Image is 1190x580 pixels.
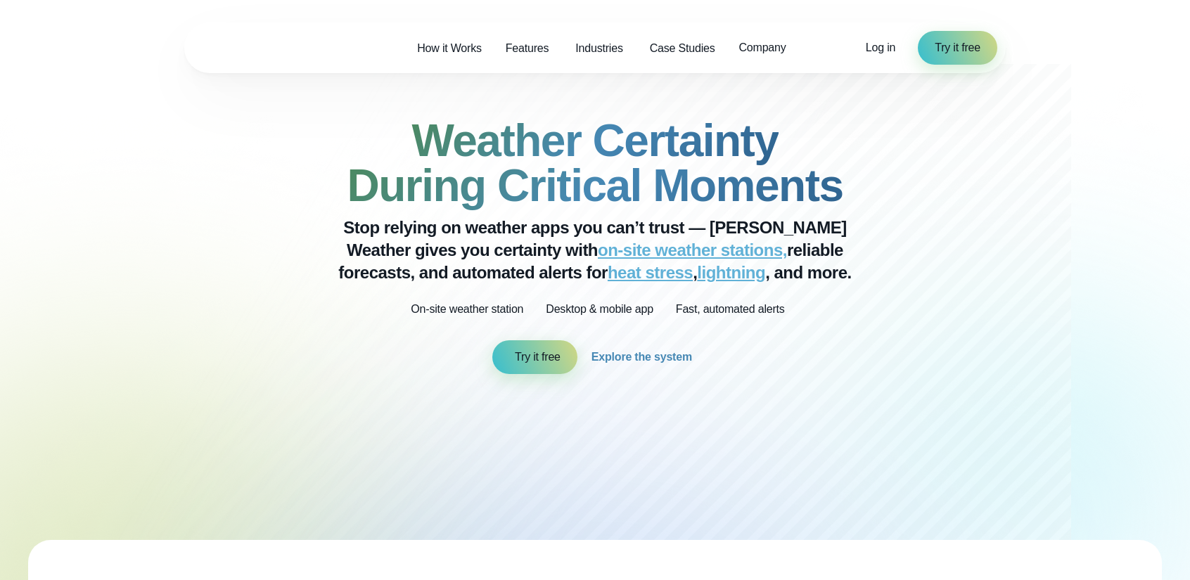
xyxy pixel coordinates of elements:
[918,31,997,65] a: Try it free
[866,39,895,56] a: Log in
[697,263,765,282] a: lightning
[314,217,876,284] p: Stop relying on weather apps you can’t trust — [PERSON_NAME] Weather gives you certainty with rel...
[608,263,693,282] a: heat stress
[515,349,561,366] span: Try it free
[546,301,653,318] p: Desktop & mobile app
[638,34,727,63] a: Case Studies
[676,301,785,318] p: Fast, automated alerts
[738,39,786,56] span: Company
[650,40,715,57] span: Case Studies
[405,34,494,63] a: How it Works
[591,349,692,366] span: Explore the system
[598,240,787,259] a: on-site weather stations,
[575,40,622,57] span: Industries
[866,41,895,53] span: Log in
[417,40,482,57] span: How it Works
[411,301,523,318] p: On-site weather station
[347,115,843,211] strong: Weather Certainty During Critical Moments
[591,340,698,374] a: Explore the system
[492,340,577,374] a: Try it free
[935,39,980,56] span: Try it free
[506,40,549,57] span: Features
